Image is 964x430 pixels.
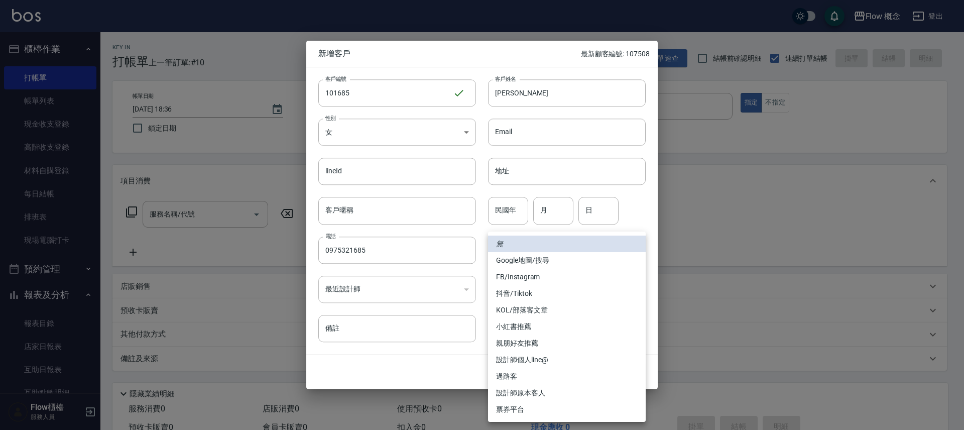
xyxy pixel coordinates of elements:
[488,285,646,302] li: 抖音/Tiktok
[488,352,646,368] li: 設計師個人line@
[488,401,646,418] li: 票券平台
[488,385,646,401] li: 設計師原本客人
[488,252,646,269] li: Google地圖/搜尋
[496,239,503,249] em: 無
[488,335,646,352] li: 親朋好友推薦
[488,269,646,285] li: FB/Instagram
[488,302,646,318] li: KOL/部落客文章
[488,368,646,385] li: 過路客
[488,318,646,335] li: 小紅書推薦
